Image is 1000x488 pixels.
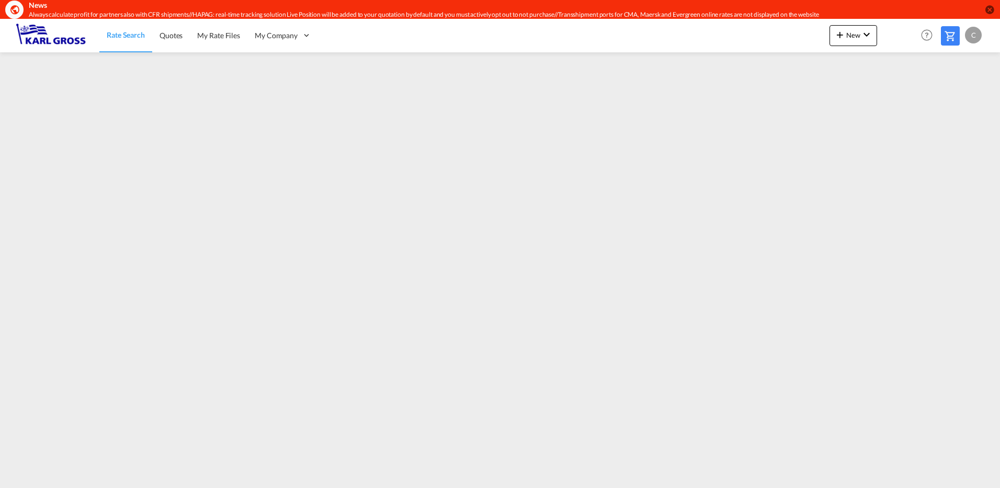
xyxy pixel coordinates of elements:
md-icon: icon-chevron-down [860,28,873,41]
a: Rate Search [99,18,152,52]
div: Always calculate profit for partners also with CFR shipments//HAPAG: real-time tracking solution ... [29,10,846,19]
span: Help [918,26,936,44]
md-icon: icon-plus 400-fg [834,28,846,41]
img: 3269c73066d711f095e541db4db89301.png [16,24,86,47]
span: My Company [255,30,298,41]
button: icon-plus 400-fgNewicon-chevron-down [829,25,877,46]
div: C [965,27,982,43]
div: Help [918,26,941,45]
a: Quotes [152,18,190,52]
button: icon-close-circle [984,4,995,15]
a: My Rate Files [190,18,247,52]
span: Rate Search [107,30,145,39]
span: My Rate Files [197,31,240,40]
span: Quotes [160,31,183,40]
md-icon: icon-earth [9,4,20,15]
span: New [834,31,873,39]
div: My Company [247,18,319,52]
